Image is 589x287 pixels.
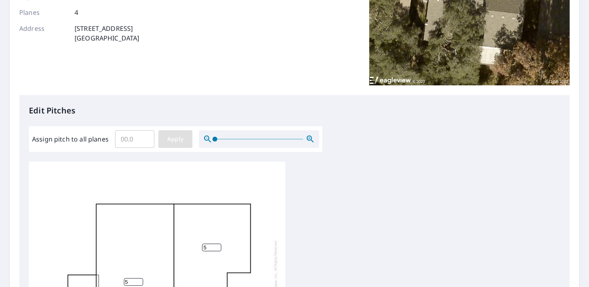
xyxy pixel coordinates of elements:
[75,24,140,43] p: [STREET_ADDRESS] [GEOGRAPHIC_DATA]
[115,128,154,150] input: 00.0
[29,105,560,117] p: Edit Pitches
[19,24,67,43] p: Address
[165,134,186,144] span: Apply
[158,130,192,148] button: Apply
[19,8,67,17] p: Planes
[75,8,78,17] p: 4
[32,134,109,144] label: Assign pitch to all planes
